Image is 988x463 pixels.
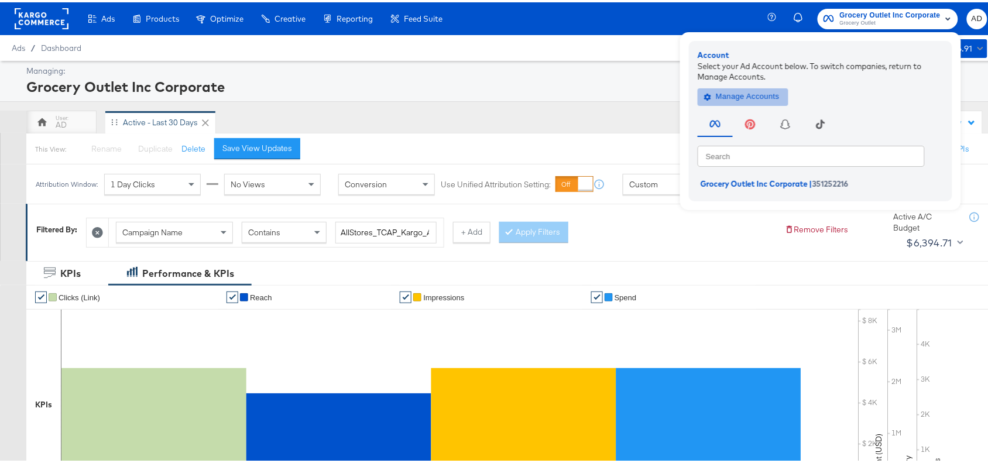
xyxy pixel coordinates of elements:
div: KPIs [60,265,81,278]
span: Grocery Outlet Inc Corporate [840,7,941,19]
div: AD [56,117,67,128]
span: 1 Day Clicks [111,177,155,187]
span: Products [146,12,179,21]
label: Use Unified Attribution Setting: [441,177,551,188]
button: Save View Updates [214,136,300,157]
div: Drag to reorder tab [111,116,118,123]
span: Campaign Name [122,225,183,235]
button: Grocery Outlet Inc CorporateGrocery Outlet [818,6,958,27]
span: Impressions [423,291,464,300]
div: Managing: [26,63,984,74]
a: Dashboard [41,41,81,50]
span: Ads [12,41,25,50]
a: ✔ [591,289,603,301]
span: No Views [231,177,265,187]
a: ✔ [227,289,238,301]
span: Ads [101,12,115,21]
span: Conversion [345,177,387,187]
div: Active - Last 30 Days [123,115,198,126]
button: Delete [181,141,205,152]
span: Optimize [210,12,243,21]
span: Duplicate [138,141,173,152]
button: AD [967,6,987,27]
div: Grocery Outlet Inc Corporate [26,74,984,94]
span: Clicks (Link) [59,291,100,300]
button: Remove Filters [785,222,849,233]
span: Spend [615,291,637,300]
span: / [25,41,41,50]
button: $6,394.71 [902,231,966,250]
div: Select your Ad Account below. To switch companies, return to Manage Accounts. [698,58,944,80]
span: Reporting [337,12,373,21]
span: AD [972,10,983,23]
span: Manage Accounts [706,88,780,101]
input: Enter a search term [335,220,437,241]
span: | [809,177,812,186]
button: Manage Accounts [698,85,788,103]
span: Rename [91,141,122,152]
div: This View: [35,142,66,152]
div: $6,394.71 [907,232,953,249]
button: + Add [453,220,490,241]
div: KPIs [35,397,52,408]
span: Feed Suite [404,12,442,21]
div: Performance & KPIs [142,265,234,278]
span: 351252216 [812,177,849,186]
a: ✔ [400,289,411,301]
span: Contains [248,225,280,235]
div: Save View Updates [222,140,292,152]
span: Custom [629,177,658,187]
span: Grocery Outlet [840,16,941,26]
span: Grocery Outlet Inc Corporate [701,177,808,186]
div: Filtered By: [36,222,77,233]
span: Creative [275,12,306,21]
span: Reach [250,291,272,300]
div: Account [698,47,944,59]
div: Attribution Window: [35,178,98,186]
div: Active A/C Budget [894,209,958,231]
a: ✔ [35,289,47,301]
